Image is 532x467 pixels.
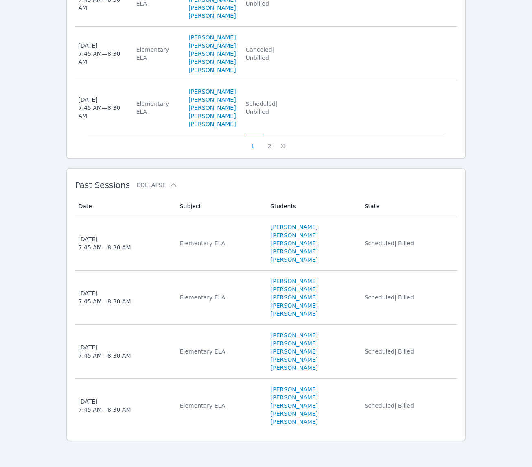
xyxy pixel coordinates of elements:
a: [PERSON_NAME] [271,418,318,426]
tr: [DATE]7:45 AM—8:30 AMElementary ELA[PERSON_NAME][PERSON_NAME][PERSON_NAME][PERSON_NAME][PERSON_NA... [75,27,457,81]
span: Scheduled | Billed [365,240,414,247]
tr: [DATE]7:45 AM—8:30 AMElementary ELA[PERSON_NAME][PERSON_NAME][PERSON_NAME][PERSON_NAME][PERSON_NA... [75,325,457,379]
a: [PERSON_NAME] [271,339,318,347]
button: 1 [245,135,261,150]
div: Elementary ELA [180,402,261,410]
div: [DATE] 7:45 AM — 8:30 AM [78,289,131,306]
a: [PERSON_NAME] [188,33,236,41]
a: [PERSON_NAME] [271,402,318,410]
span: Scheduled | Billed [365,294,414,301]
span: Scheduled | Unbilled [246,100,278,115]
a: [PERSON_NAME] [271,239,318,247]
a: [PERSON_NAME] [271,223,318,231]
a: [PERSON_NAME] [271,356,318,364]
a: [PERSON_NAME] [188,66,236,74]
a: [PERSON_NAME] [188,58,236,66]
div: [DATE] 7:45 AM — 8:30 AM [78,397,131,414]
span: Scheduled | Billed [365,348,414,355]
th: Subject [175,196,266,216]
a: [PERSON_NAME] [271,285,318,293]
a: [PERSON_NAME] [271,293,318,301]
div: Elementary ELA [180,347,261,356]
a: [PERSON_NAME] [271,364,318,372]
button: Collapse [136,181,177,189]
a: [PERSON_NAME] [271,231,318,239]
div: Elementary ELA [180,293,261,301]
div: [DATE] 7:45 AM — 8:30 AM [78,343,131,360]
tr: [DATE]7:45 AM—8:30 AMElementary ELA[PERSON_NAME][PERSON_NAME][PERSON_NAME][PERSON_NAME][PERSON_NA... [75,81,457,135]
a: [PERSON_NAME] [188,104,236,112]
div: Elementary ELA [136,46,179,62]
a: [PERSON_NAME] [271,247,318,255]
a: [PERSON_NAME] [188,12,236,20]
button: 2 [261,135,278,150]
a: [PERSON_NAME] [188,96,236,104]
a: [PERSON_NAME] [271,255,318,264]
a: [PERSON_NAME] [188,112,236,120]
div: Elementary ELA [180,239,261,247]
a: [PERSON_NAME] [271,347,318,356]
tr: [DATE]7:45 AM—8:30 AMElementary ELA[PERSON_NAME][PERSON_NAME][PERSON_NAME][PERSON_NAME][PERSON_NA... [75,271,457,325]
tr: [DATE]7:45 AM—8:30 AMElementary ELA[PERSON_NAME][PERSON_NAME][PERSON_NAME][PERSON_NAME][PERSON_NA... [75,379,457,432]
a: [PERSON_NAME] [271,310,318,318]
div: [DATE] 7:45 AM — 8:30 AM [78,41,126,66]
div: Elementary ELA [136,100,179,116]
a: [PERSON_NAME] [271,385,318,393]
a: [PERSON_NAME] [188,50,236,58]
span: Canceled | Unbilled [246,46,274,61]
a: [PERSON_NAME] [188,41,236,50]
span: Past Sessions [75,180,130,190]
a: [PERSON_NAME] [271,393,318,402]
th: State [360,196,457,216]
th: Students [266,196,360,216]
a: [PERSON_NAME] [188,120,236,128]
a: [PERSON_NAME] [271,277,318,285]
a: [PERSON_NAME] [188,4,236,12]
a: [PERSON_NAME] [271,301,318,310]
div: [DATE] 7:45 AM — 8:30 AM [78,96,126,120]
div: [DATE] 7:45 AM — 8:30 AM [78,235,131,251]
tr: [DATE]7:45 AM—8:30 AMElementary ELA[PERSON_NAME][PERSON_NAME][PERSON_NAME][PERSON_NAME][PERSON_NA... [75,216,457,271]
th: Date [75,196,175,216]
a: [PERSON_NAME] [188,87,236,96]
span: Scheduled | Billed [365,402,414,409]
a: [PERSON_NAME] [271,410,318,418]
a: [PERSON_NAME] [271,331,318,339]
